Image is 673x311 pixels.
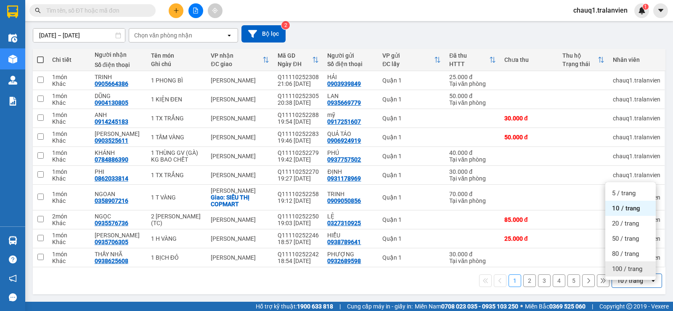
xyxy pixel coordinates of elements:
[71,32,116,39] b: [DOMAIN_NAME]
[151,254,203,261] div: 1 BỊCH ĐỎ
[347,302,413,311] span: Cung cấp máy in - giấy in:
[9,293,17,301] span: message
[613,134,660,141] div: chauq1.tralanvien
[327,99,361,106] div: 0935669779
[327,239,361,245] div: 0938789641
[91,11,111,31] img: logo.jpg
[52,251,86,258] div: 1 món
[278,191,319,197] div: Q11110252258
[7,5,18,18] img: logo-vxr
[592,302,593,311] span: |
[52,156,86,163] div: Khác
[382,61,434,67] div: ĐC lấy
[562,61,598,67] div: Trạng thái
[151,213,203,226] div: 2 THÙNG GV (TC)
[327,168,374,175] div: ĐỊNH
[95,74,143,80] div: TRINH
[327,251,374,258] div: PHƯỢNG
[441,303,518,310] strong: 0708 023 035 - 0935 103 250
[297,303,333,310] strong: 1900 633 818
[605,182,656,280] ul: Menu
[278,239,319,245] div: 18:57 [DATE]
[9,255,17,263] span: question-circle
[46,6,146,15] input: Tìm tên, số ĐT hoặc mã đơn
[95,232,143,239] div: HẢI ĐĂNG
[95,137,128,144] div: 0903525611
[95,156,128,163] div: 0784886390
[449,149,496,156] div: 40.000 đ
[327,80,361,87] div: 0903939849
[504,216,554,223] div: 85.000 đ
[95,99,128,106] div: 0904130805
[327,52,374,59] div: Người gửi
[52,56,86,63] div: Chi tiết
[382,77,441,84] div: Quận 1
[415,302,518,311] span: Miền Nam
[327,112,374,118] div: mỹ
[52,93,86,99] div: 1 món
[657,7,665,14] span: caret-down
[327,232,374,239] div: HIỂU
[188,3,203,18] button: file-add
[211,194,269,207] div: Giao: SIÊU THỊ COPMART
[95,251,143,258] div: THẦY NHÃ
[449,99,496,106] div: Tại văn phòng
[626,303,632,309] span: copyright
[151,52,203,59] div: Tên món
[382,194,441,201] div: Quận 1
[151,96,203,103] div: 1 KIỆN ĐEN
[211,77,269,84] div: [PERSON_NAME]
[278,149,319,156] div: Q11110252279
[278,168,319,175] div: Q11110252270
[95,61,143,68] div: Số điện thoại
[339,302,341,311] span: |
[504,115,554,122] div: 30.000 đ
[8,97,17,106] img: solution-icon
[211,172,269,178] div: [PERSON_NAME]
[95,258,128,264] div: 0938625608
[173,8,179,13] span: plus
[211,61,262,67] div: ĐC giao
[208,3,223,18] button: aim
[327,137,361,144] div: 0906924919
[95,93,143,99] div: DŨNG
[211,153,269,159] div: [PERSON_NAME]
[52,80,86,87] div: Khác
[52,12,83,96] b: Trà Lan Viên - Gửi khách hàng
[95,197,128,204] div: 0358907216
[95,239,128,245] div: 0935706305
[134,31,192,40] div: Chọn văn phòng nhận
[211,134,269,141] div: [PERSON_NAME]
[52,220,86,226] div: Khác
[382,52,434,59] div: VP gửi
[327,175,361,182] div: 0931178969
[151,61,203,67] div: Ghi chú
[504,56,554,63] div: Chưa thu
[211,96,269,103] div: [PERSON_NAME]
[151,156,203,163] div: KG BAO CHẾT
[278,80,319,87] div: 21:06 [DATE]
[449,197,496,204] div: Tại văn phòng
[95,213,143,220] div: NGỌC
[643,4,649,10] sup: 1
[327,130,374,137] div: QUẢ TÁO
[52,258,86,264] div: Khác
[613,56,660,63] div: Nhân viên
[327,93,374,99] div: LAN
[612,250,639,258] span: 80 / trang
[449,175,496,182] div: Tại văn phòng
[538,274,551,287] button: 3
[52,118,86,125] div: Khác
[278,99,319,106] div: 20:38 [DATE]
[278,52,312,59] div: Mã GD
[278,175,319,182] div: 19:27 [DATE]
[617,276,643,285] div: 10 / trang
[281,21,290,29] sup: 2
[612,265,642,273] span: 100 / trang
[567,274,580,287] button: 5
[211,216,269,223] div: [PERSON_NAME]
[449,74,496,80] div: 25.000 đ
[95,168,143,175] div: PHI
[8,76,17,85] img: warehouse-icon
[211,187,269,194] div: [PERSON_NAME]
